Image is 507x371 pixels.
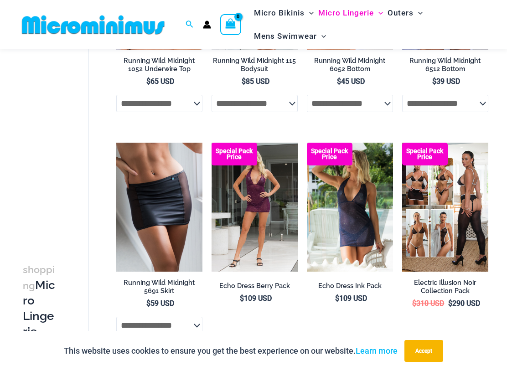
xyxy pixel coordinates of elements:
bdi: 39 USD [432,77,460,86]
h2: Echo Dress Ink Pack [307,282,393,290]
a: Learn more [356,346,398,356]
a: Echo Berry 5671 Dress 682 Thong 02 Echo Berry 5671 Dress 682 Thong 05Echo Berry 5671 Dress 682 Th... [212,143,298,272]
span: Mens Swimwear [254,25,317,48]
span: $ [335,294,339,303]
span: Menu Toggle [305,1,314,25]
bdi: 85 USD [242,77,269,86]
bdi: 109 USD [335,294,367,303]
h2: Running Wild Midnight 115 Bodysuit [212,57,298,73]
a: View Shopping Cart, empty [220,14,241,35]
a: Collection Pack (3) Electric Illusion Noir 1949 Bodysuit 04Electric Illusion Noir 1949 Bodysuit 04 [402,143,488,272]
iframe: TrustedSite Certified [23,51,105,233]
a: OutersMenu ToggleMenu Toggle [385,1,425,25]
a: Echo Ink 5671 Dress 682 Thong 07 Echo Ink 5671 Dress 682 Thong 08Echo Ink 5671 Dress 682 Thong 08 [307,143,393,272]
a: Running Wild Midnight 115 Bodysuit [212,57,298,77]
bdi: 310 USD [412,299,444,308]
h2: Running Wild Midnight 6512 Bottom [402,57,488,73]
span: $ [146,299,150,308]
h3: Micro Lingerie [23,262,57,340]
a: Search icon link [186,19,194,31]
span: $ [242,77,246,86]
h2: Running Wild Midnight 5691 Skirt [116,278,202,295]
span: $ [146,77,150,86]
span: $ [240,294,244,303]
p: This website uses cookies to ensure you get the best experience on our website. [64,344,398,358]
h2: Echo Dress Berry Pack [212,282,298,290]
a: Running Wild Midnight 1052 Underwire Top [116,57,202,77]
span: Menu Toggle [414,1,423,25]
span: Outers [388,1,414,25]
span: $ [432,77,436,86]
a: Running Wild Midnight 6512 Bottom [402,57,488,77]
b: Special Pack Price [212,148,257,160]
a: Running Wild Midnight 5691 SkirtRunning Wild Midnight 1052 Top 5691 Skirt 06Running Wild Midnight... [116,143,202,272]
bdi: 65 USD [146,77,174,86]
img: Collection Pack (3) [402,143,488,272]
span: shopping [23,264,55,291]
span: Menu Toggle [374,1,383,25]
img: Running Wild Midnight 5691 Skirt [116,143,202,272]
bdi: 45 USD [337,77,365,86]
a: Electric Illusion Noir Collection Pack [402,278,488,299]
img: Echo Ink 5671 Dress 682 Thong 07 [307,143,393,272]
h2: Electric Illusion Noir Collection Pack [402,278,488,295]
bdi: 109 USD [240,294,272,303]
bdi: 59 USD [146,299,174,308]
span: $ [337,77,341,86]
span: Micro Bikinis [254,1,305,25]
b: Special Pack Price [402,148,448,160]
b: Special Pack Price [307,148,352,160]
a: Running Wild Midnight 5691 Skirt [116,278,202,299]
span: $ [448,299,452,308]
a: Echo Dress Berry Pack [212,282,298,294]
img: Echo Berry 5671 Dress 682 Thong 02 [212,143,298,272]
img: MM SHOP LOGO FLAT [18,15,168,35]
bdi: 290 USD [448,299,480,308]
a: Micro LingerieMenu ToggleMenu Toggle [316,1,385,25]
a: Micro BikinisMenu ToggleMenu Toggle [252,1,316,25]
a: Running Wild Midnight 6052 Bottom [307,57,393,77]
a: Echo Dress Ink Pack [307,282,393,294]
a: Mens SwimwearMenu ToggleMenu Toggle [252,25,328,48]
h2: Running Wild Midnight 1052 Underwire Top [116,57,202,73]
a: Account icon link [203,21,211,29]
span: Micro Lingerie [318,1,374,25]
span: Menu Toggle [317,25,326,48]
button: Accept [404,340,443,362]
h2: Running Wild Midnight 6052 Bottom [307,57,393,73]
span: $ [412,299,416,308]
